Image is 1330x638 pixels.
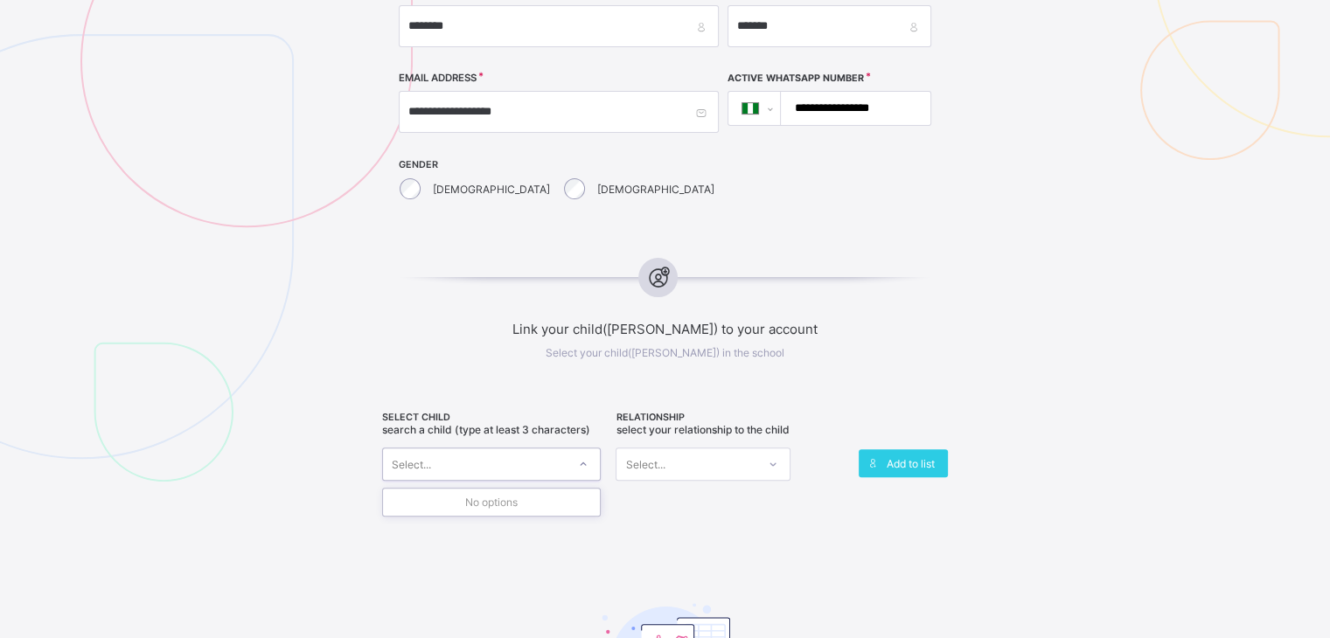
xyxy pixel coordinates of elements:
label: Active WhatsApp Number [728,73,864,84]
label: [DEMOGRAPHIC_DATA] [597,183,714,196]
span: Search a child (type at least 3 characters) [382,423,590,436]
span: Select your relationship to the child [616,423,789,436]
span: SELECT CHILD [382,412,607,423]
span: Add to list [887,457,935,470]
label: EMAIL ADDRESS [399,72,477,84]
span: Link your child([PERSON_NAME]) to your account [332,321,998,337]
div: No options [383,489,600,516]
span: Select your child([PERSON_NAME]) in the school [546,346,784,359]
label: [DEMOGRAPHIC_DATA] [433,183,550,196]
div: Select... [392,447,431,481]
span: GENDER [399,159,719,170]
span: RELATIONSHIP [616,412,840,423]
div: Select... [625,447,665,481]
